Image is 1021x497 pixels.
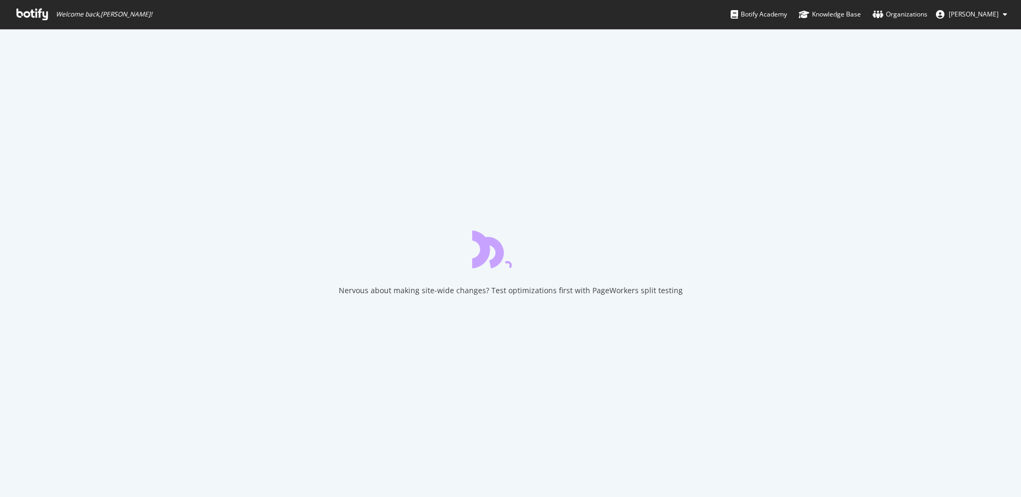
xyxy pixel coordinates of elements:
[799,9,861,20] div: Knowledge Base
[472,230,549,268] div: animation
[339,285,683,296] div: Nervous about making site-wide changes? Test optimizations first with PageWorkers split testing
[927,6,1016,23] button: [PERSON_NAME]
[873,9,927,20] div: Organizations
[56,10,152,19] span: Welcome back, [PERSON_NAME] !
[731,9,787,20] div: Botify Academy
[949,10,999,19] span: Joyce Lee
